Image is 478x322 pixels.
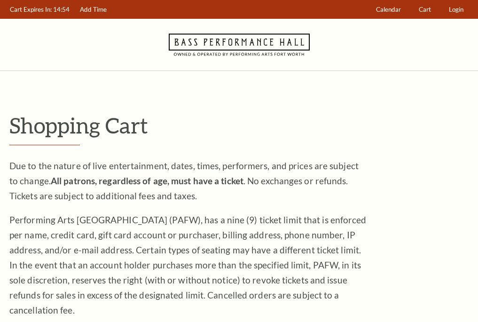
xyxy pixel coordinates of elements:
[376,6,401,13] span: Calendar
[449,6,463,13] span: Login
[445,0,468,19] a: Login
[9,113,469,137] p: Shopping Cart
[76,0,111,19] a: Add Time
[9,160,359,201] span: Due to the nature of live entertainment, dates, times, performers, and prices are subject to chan...
[419,6,431,13] span: Cart
[9,212,367,318] p: Performing Arts [GEOGRAPHIC_DATA] (PAFW), has a nine (9) ticket limit that is enforced per name, ...
[10,6,52,13] span: Cart Expires In:
[53,6,70,13] span: 14:54
[51,175,243,186] strong: All patrons, regardless of age, must have a ticket
[415,0,436,19] a: Cart
[372,0,406,19] a: Calendar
